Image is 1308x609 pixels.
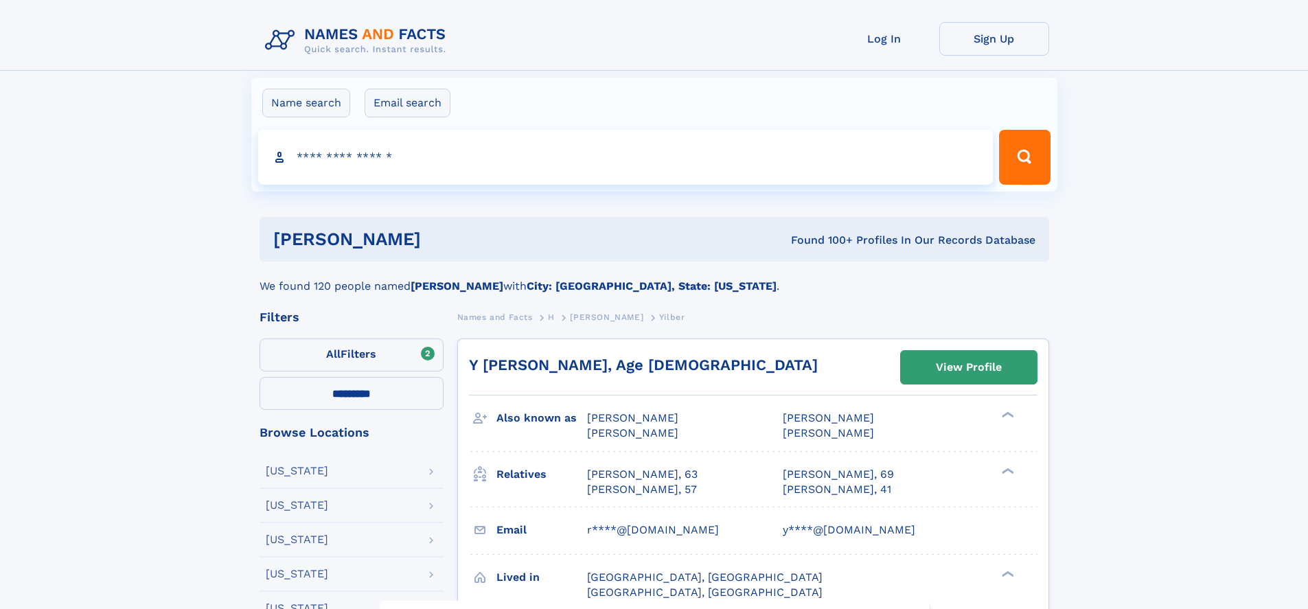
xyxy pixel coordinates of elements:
[260,22,457,59] img: Logo Names and Facts
[457,308,533,325] a: Names and Facts
[587,426,678,439] span: [PERSON_NAME]
[829,22,939,56] a: Log In
[570,308,643,325] a: [PERSON_NAME]
[901,351,1037,384] a: View Profile
[783,426,874,439] span: [PERSON_NAME]
[587,571,823,584] span: [GEOGRAPHIC_DATA], [GEOGRAPHIC_DATA]
[262,89,350,117] label: Name search
[570,312,643,322] span: [PERSON_NAME]
[587,482,697,497] a: [PERSON_NAME], 57
[998,466,1015,475] div: ❯
[266,466,328,476] div: [US_STATE]
[260,311,444,323] div: Filters
[659,312,685,322] span: Yilber
[411,279,503,292] b: [PERSON_NAME]
[258,130,994,185] input: search input
[998,569,1015,578] div: ❯
[548,308,555,325] a: H
[587,586,823,599] span: [GEOGRAPHIC_DATA], [GEOGRAPHIC_DATA]
[998,411,1015,420] div: ❯
[496,566,587,589] h3: Lived in
[587,411,678,424] span: [PERSON_NAME]
[326,347,341,360] span: All
[496,406,587,430] h3: Also known as
[496,463,587,486] h3: Relatives
[548,312,555,322] span: H
[606,233,1035,248] div: Found 100+ Profiles In Our Records Database
[260,262,1049,295] div: We found 120 people named with .
[260,426,444,439] div: Browse Locations
[783,482,891,497] a: [PERSON_NAME], 41
[783,467,894,482] a: [PERSON_NAME], 69
[266,534,328,545] div: [US_STATE]
[936,352,1002,383] div: View Profile
[783,411,874,424] span: [PERSON_NAME]
[273,231,606,248] h1: [PERSON_NAME]
[260,338,444,371] label: Filters
[587,467,698,482] a: [PERSON_NAME], 63
[999,130,1050,185] button: Search Button
[527,279,777,292] b: City: [GEOGRAPHIC_DATA], State: [US_STATE]
[266,500,328,511] div: [US_STATE]
[496,518,587,542] h3: Email
[469,356,818,374] a: Y [PERSON_NAME], Age [DEMOGRAPHIC_DATA]
[365,89,450,117] label: Email search
[939,22,1049,56] a: Sign Up
[266,568,328,579] div: [US_STATE]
